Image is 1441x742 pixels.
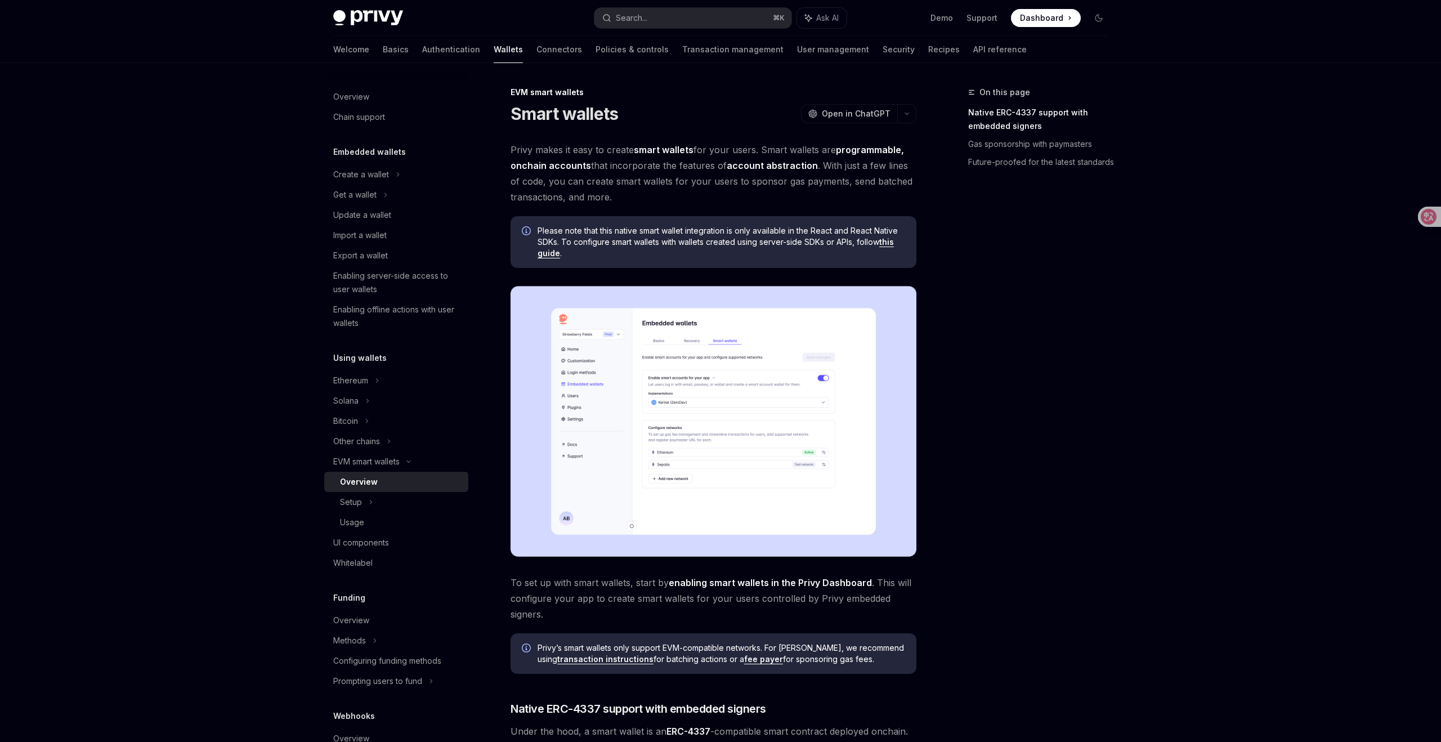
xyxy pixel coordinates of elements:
[333,249,388,262] div: Export a wallet
[333,36,369,63] a: Welcome
[333,414,358,428] div: Bitcoin
[816,12,839,24] span: Ask AI
[333,455,400,468] div: EVM smart wallets
[511,286,916,557] img: Sample enable smart wallets
[324,225,468,245] a: Import a wallet
[324,107,468,127] a: Chain support
[511,701,766,717] span: Native ERC-4337 support with embedded signers
[340,516,364,529] div: Usage
[883,36,915,63] a: Security
[557,654,654,664] a: transaction instructions
[928,36,960,63] a: Recipes
[968,135,1117,153] a: Gas sponsorship with paymasters
[797,8,847,28] button: Ask AI
[682,36,784,63] a: Transaction management
[333,208,391,222] div: Update a wallet
[333,536,389,549] div: UI components
[333,374,368,387] div: Ethereum
[324,472,468,492] a: Overview
[822,108,890,119] span: Open in ChatGPT
[801,104,897,123] button: Open in ChatGPT
[333,145,406,159] h5: Embedded wallets
[511,104,618,124] h1: Smart wallets
[727,160,818,172] a: account abstraction
[333,591,365,605] h5: Funding
[666,726,710,737] a: ERC-4337
[536,36,582,63] a: Connectors
[324,533,468,553] a: UI components
[324,610,468,631] a: Overview
[979,86,1030,99] span: On this page
[522,226,533,238] svg: Info
[538,225,905,259] span: Please note that this native smart wallet integration is only available in the React and React Na...
[616,11,647,25] div: Search...
[324,87,468,107] a: Overview
[333,614,369,627] div: Overview
[797,36,869,63] a: User management
[324,266,468,300] a: Enabling server-side access to user wallets
[1020,12,1063,24] span: Dashboard
[968,104,1117,135] a: Native ERC-4337 support with embedded signers
[383,36,409,63] a: Basics
[340,475,378,489] div: Overview
[333,110,385,124] div: Chain support
[333,654,441,668] div: Configuring funding methods
[333,351,387,365] h5: Using wallets
[340,495,362,509] div: Setup
[538,642,905,665] span: Privy’s smart wallets only support EVM-compatible networks. For [PERSON_NAME], we recommend using...
[333,394,359,408] div: Solana
[333,10,403,26] img: dark logo
[973,36,1027,63] a: API reference
[511,142,916,205] span: Privy makes it easy to create for your users. Smart wallets are that incorporate the features of ...
[324,512,468,533] a: Usage
[744,654,783,664] a: fee payer
[596,36,669,63] a: Policies & controls
[966,12,997,24] a: Support
[634,144,693,155] strong: smart wallets
[324,553,468,573] a: Whitelabel
[1011,9,1081,27] a: Dashboard
[522,643,533,655] svg: Info
[333,634,366,647] div: Methods
[333,90,369,104] div: Overview
[333,269,462,296] div: Enabling server-side access to user wallets
[333,168,389,181] div: Create a wallet
[333,556,373,570] div: Whitelabel
[511,87,916,98] div: EVM smart wallets
[422,36,480,63] a: Authentication
[333,435,380,448] div: Other chains
[324,300,468,333] a: Enabling offline actions with user wallets
[669,577,872,589] a: enabling smart wallets in the Privy Dashboard
[333,229,387,242] div: Import a wallet
[511,575,916,622] span: To set up with smart wallets, start by . This will configure your app to create smart wallets for...
[930,12,953,24] a: Demo
[773,14,785,23] span: ⌘ K
[594,8,791,28] button: Search...⌘K
[333,188,377,202] div: Get a wallet
[1090,9,1108,27] button: Toggle dark mode
[333,303,462,330] div: Enabling offline actions with user wallets
[324,651,468,671] a: Configuring funding methods
[333,674,422,688] div: Prompting users to fund
[968,153,1117,171] a: Future-proofed for the latest standards
[494,36,523,63] a: Wallets
[324,245,468,266] a: Export a wallet
[324,205,468,225] a: Update a wallet
[333,709,375,723] h5: Webhooks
